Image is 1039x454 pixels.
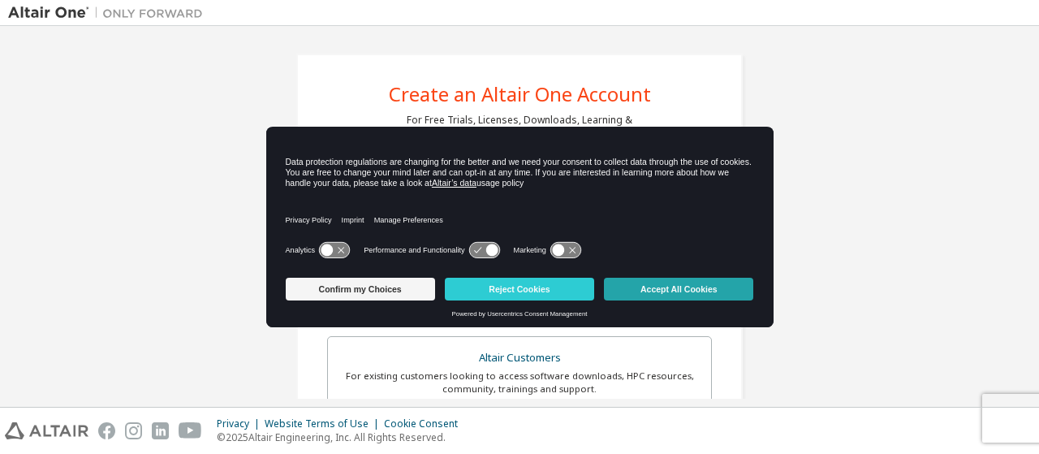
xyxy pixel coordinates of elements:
img: facebook.svg [98,422,115,439]
div: For existing customers looking to access software downloads, HPC resources, community, trainings ... [338,370,701,396]
img: altair_logo.svg [5,422,88,439]
div: Website Terms of Use [265,417,384,430]
div: Altair Customers [338,347,701,370]
div: For Free Trials, Licenses, Downloads, Learning & Documentation and so much more. [407,114,632,140]
div: Create an Altair One Account [389,84,651,104]
div: Privacy [217,417,265,430]
img: linkedin.svg [152,422,169,439]
img: Altair One [8,5,211,21]
img: youtube.svg [179,422,202,439]
img: instagram.svg [125,422,142,439]
div: Cookie Consent [384,417,468,430]
p: © 2025 Altair Engineering, Inc. All Rights Reserved. [217,430,468,444]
